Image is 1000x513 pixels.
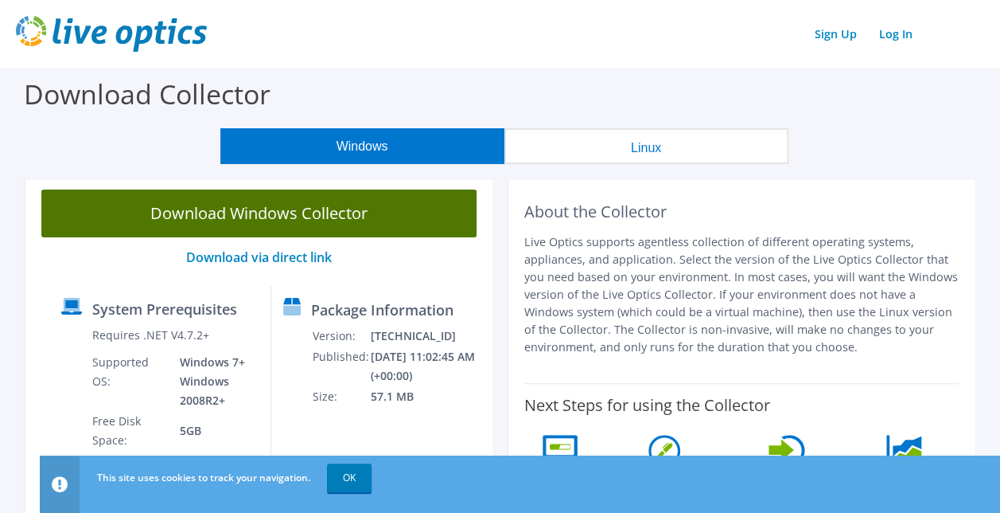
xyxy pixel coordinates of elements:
[92,301,237,317] label: System Prerequisites
[807,22,865,45] a: Sign Up
[524,202,959,221] h2: About the Collector
[168,352,259,411] td: Windows 7+ Windows 2008R2+
[24,76,270,112] label: Download Collector
[186,249,332,266] a: Download via direct link
[92,327,209,343] label: Requires .NET V4.7.2+
[16,16,207,52] img: live_optics_svg.svg
[97,471,310,484] span: This site uses cookies to track your navigation.
[91,352,167,411] td: Supported OS:
[871,22,920,45] a: Log In
[220,128,504,164] button: Windows
[504,128,788,164] button: Linux
[311,302,453,318] label: Package Information
[91,451,167,472] td: Memory:
[312,326,370,347] td: Version:
[41,190,477,237] a: Download Windows Collector
[370,326,485,347] td: [TECHNICAL_ID]
[168,411,259,451] td: 5GB
[370,347,485,386] td: [DATE] 11:02:45 AM (+00:00)
[370,386,485,407] td: 57.1 MB
[327,464,372,492] a: OK
[524,233,959,356] p: Live Optics supports agentless collection of different operating systems, appliances, and applica...
[91,411,167,451] td: Free Disk Space:
[524,396,770,415] label: Next Steps for using the Collector
[168,451,259,472] td: 1GB
[312,347,370,386] td: Published:
[312,386,370,407] td: Size:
